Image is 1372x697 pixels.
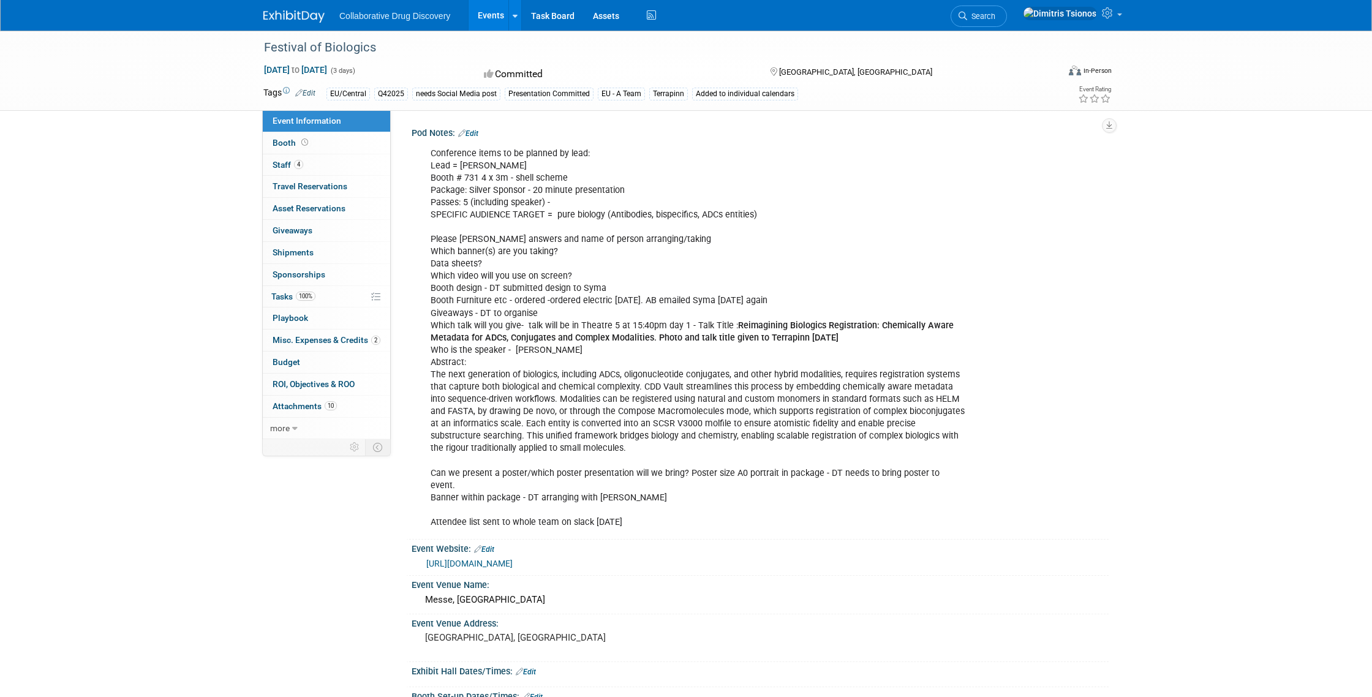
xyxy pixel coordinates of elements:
[273,401,337,411] span: Attachments
[263,220,390,241] a: Giveaways
[330,67,355,75] span: (3 days)
[339,11,450,21] span: Collaborative Drug Discovery
[986,64,1112,82] div: Event Format
[421,590,1099,609] div: Messe, [GEOGRAPHIC_DATA]
[1069,66,1081,75] img: Format-Inperson.png
[344,439,366,455] td: Personalize Event Tab Strip
[412,88,500,100] div: needs Social Media post
[1078,86,1111,92] div: Event Rating
[273,357,300,367] span: Budget
[951,6,1007,27] a: Search
[263,154,390,176] a: Staff4
[263,110,390,132] a: Event Information
[296,292,315,301] span: 100%
[273,203,345,213] span: Asset Reservations
[260,37,1039,59] div: Festival of Biologics
[412,614,1109,630] div: Event Venue Address:
[273,247,314,257] span: Shipments
[299,138,311,147] span: Booth not reserved yet
[273,160,303,170] span: Staff
[263,264,390,285] a: Sponsorships
[598,88,645,100] div: EU - A Team
[425,632,688,643] pre: [GEOGRAPHIC_DATA], [GEOGRAPHIC_DATA]
[412,662,1109,678] div: Exhibit Hall Dates/Times:
[290,65,301,75] span: to
[263,374,390,395] a: ROI, Objectives & ROO
[273,269,325,279] span: Sponsorships
[326,88,370,100] div: EU/Central
[474,545,494,554] a: Edit
[366,439,391,455] td: Toggle Event Tabs
[480,64,751,85] div: Committed
[263,242,390,263] a: Shipments
[431,320,954,343] b: Reimagining Biologics Registration: Chemically Aware Metadata for ADCs, Conjugates and Complex Mo...
[263,64,328,75] span: [DATE] [DATE]
[1083,66,1112,75] div: In-Person
[371,336,380,345] span: 2
[273,225,312,235] span: Giveaways
[426,559,513,568] a: [URL][DOMAIN_NAME]
[1023,7,1097,20] img: Dimitris Tsionos
[412,124,1109,140] div: Pod Notes:
[458,129,478,138] a: Edit
[263,418,390,439] a: more
[271,292,315,301] span: Tasks
[374,88,408,100] div: Q42025
[270,423,290,433] span: more
[263,396,390,417] a: Attachments10
[295,89,315,97] a: Edit
[273,335,380,345] span: Misc. Expenses & Credits
[263,307,390,329] a: Playbook
[273,116,341,126] span: Event Information
[294,160,303,169] span: 4
[263,198,390,219] a: Asset Reservations
[412,576,1109,591] div: Event Venue Name:
[273,379,355,389] span: ROI, Objectives & ROO
[273,138,311,148] span: Booth
[263,330,390,351] a: Misc. Expenses & Credits2
[263,86,315,100] td: Tags
[422,141,974,535] div: Conference items to be planned by lead: Lead = [PERSON_NAME] Booth # 731 4 x 3m - shell scheme Pa...
[263,352,390,373] a: Budget
[263,176,390,197] a: Travel Reservations
[505,88,594,100] div: Presentation Committed
[516,668,536,676] a: Edit
[325,401,337,410] span: 10
[263,132,390,154] a: Booth
[412,540,1109,556] div: Event Website:
[967,12,995,21] span: Search
[263,10,325,23] img: ExhibitDay
[273,181,347,191] span: Travel Reservations
[692,88,798,100] div: Added to individual calendars
[263,286,390,307] a: Tasks100%
[649,88,688,100] div: Terrapinn
[779,67,932,77] span: [GEOGRAPHIC_DATA], [GEOGRAPHIC_DATA]
[273,313,308,323] span: Playbook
